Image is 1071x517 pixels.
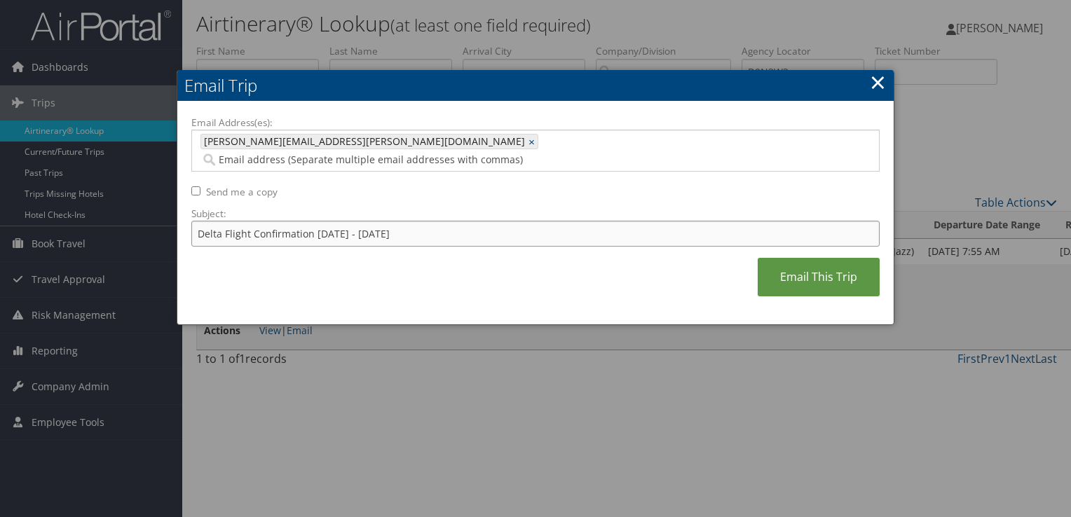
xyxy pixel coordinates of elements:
label: Email Address(es): [191,116,880,130]
h2: Email Trip [177,70,894,101]
input: Add a short subject for the email [191,221,880,247]
label: Subject: [191,207,880,221]
a: × [528,135,538,149]
a: Email This Trip [758,258,880,296]
span: [PERSON_NAME][EMAIL_ADDRESS][PERSON_NAME][DOMAIN_NAME] [201,135,525,149]
input: Email address (Separate multiple email addresses with commas) [200,153,694,167]
label: Send me a copy [206,185,278,199]
a: × [870,68,886,96]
